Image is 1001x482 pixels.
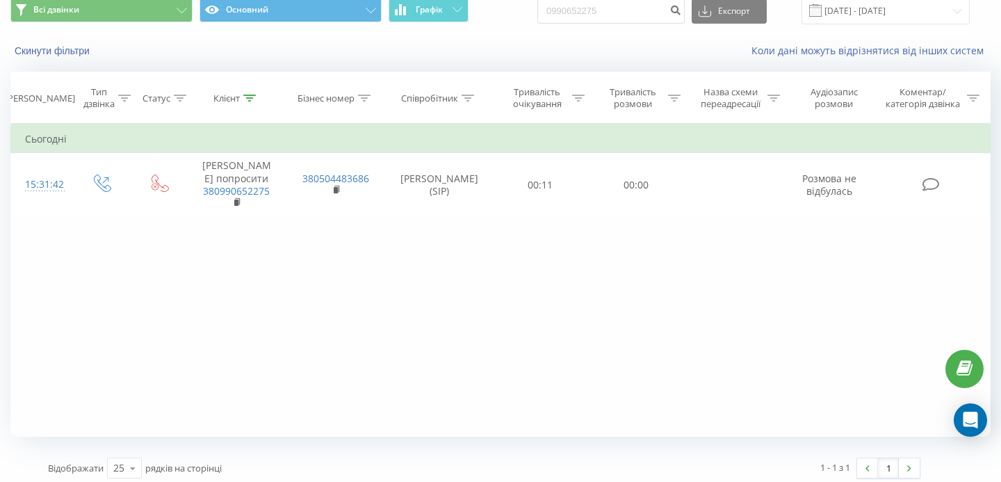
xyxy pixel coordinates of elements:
[954,403,987,437] div: Open Intercom Messenger
[878,458,899,478] a: 1
[386,153,493,217] td: [PERSON_NAME] (SIP)
[33,4,79,15] span: Всі дзвінки
[83,86,115,110] div: Тип дзвінка
[143,93,170,104] div: Статус
[697,86,764,110] div: Назва схеми переадресації
[145,462,222,474] span: рядків на сторінці
[751,44,991,57] a: Коли дані можуть відрізнятися вiд інших систем
[588,153,684,217] td: 00:00
[601,86,665,110] div: Тривалість розмови
[113,461,124,475] div: 25
[48,462,104,474] span: Відображати
[187,153,286,217] td: [PERSON_NAME] попросити
[203,184,270,198] a: 380990652275
[802,172,856,198] span: Розмова не відбулась
[25,171,58,198] div: 15:31:42
[10,45,97,57] button: Скинути фільтри
[11,125,991,153] td: Сьогодні
[882,86,963,110] div: Коментар/категорія дзвінка
[302,172,369,185] a: 380504483686
[820,460,850,474] div: 1 - 1 з 1
[298,93,355,104] div: Бізнес номер
[505,86,569,110] div: Тривалість очікування
[416,5,443,15] span: Графік
[796,86,872,110] div: Аудіозапис розмови
[5,93,75,104] div: [PERSON_NAME]
[213,93,240,104] div: Клієнт
[493,153,589,217] td: 00:11
[401,93,458,104] div: Співробітник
